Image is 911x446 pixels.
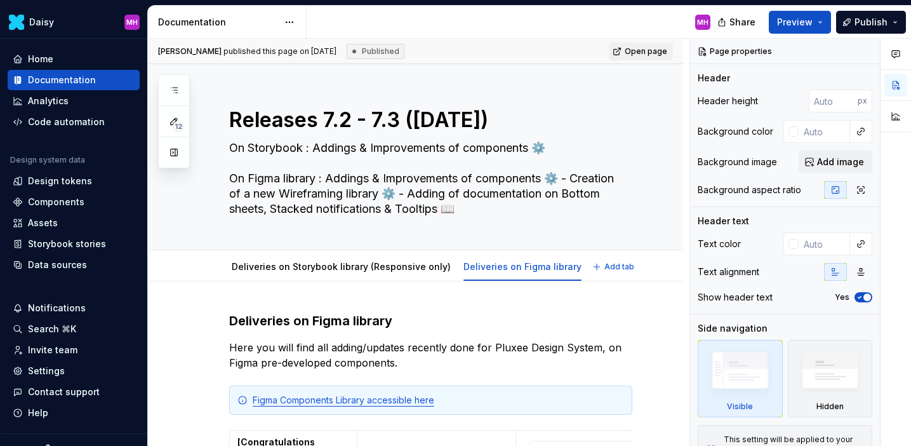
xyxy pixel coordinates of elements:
button: Share [711,11,764,34]
p: px [858,96,867,106]
div: Components [28,196,84,208]
a: Settings [8,361,140,381]
a: Invite team [8,340,140,360]
div: Design tokens [28,175,92,187]
a: Code automation [8,112,140,132]
div: Documentation [158,16,278,29]
div: Storybook stories [28,238,106,250]
input: Auto [809,90,858,112]
a: Components [8,192,140,212]
span: 12 [173,121,184,132]
input: Auto [799,120,850,143]
textarea: On Storybook : Addings & Improvements of components ⚙️ On Figma library : Addings & Improvements ... [227,138,630,219]
div: Deliveries on Storybook library (Responsive only) [227,253,456,280]
button: Search ⌘K [8,319,140,339]
div: Background aspect ratio [698,184,801,196]
a: Documentation [8,70,140,90]
a: Storybook stories [8,234,140,254]
div: Daisy [29,16,54,29]
button: Preview [769,11,831,34]
div: Help [28,407,48,419]
div: Settings [28,365,65,377]
button: Contact support [8,382,140,402]
div: Side navigation [698,322,768,335]
div: Visible [698,340,783,417]
div: Invite team [28,344,77,356]
div: Header text [698,215,749,227]
input: Auto [799,233,850,255]
div: Deliveries on Figma library [458,253,587,280]
div: MH [126,17,138,27]
a: Open page [609,43,673,60]
button: Add tab [588,258,640,276]
div: Contact support [28,386,100,398]
button: Notifications [8,298,140,318]
div: Search ⌘K [28,323,76,335]
div: Documentation [28,74,96,86]
div: Home [28,53,53,65]
span: Open page [625,46,667,57]
button: Add image [799,151,872,173]
span: [PERSON_NAME] [158,46,222,56]
button: Publish [836,11,906,34]
div: Notifications [28,302,86,314]
div: Visible [727,402,753,412]
span: Add image [817,156,864,168]
div: Analytics [28,95,69,107]
span: Share [729,16,755,29]
div: Published [347,44,404,59]
span: Preview [777,16,813,29]
button: Help [8,403,140,423]
div: Assets [28,217,58,229]
div: Code automation [28,116,105,128]
div: Text color [698,238,741,250]
div: Hidden [788,340,873,417]
strong: Deliveries on Figma library [229,313,392,328]
a: Home [8,49,140,69]
div: Design system data [10,155,85,165]
div: Background color [698,125,773,138]
textarea: Releases 7.2 - 7.3 ([DATE]) [227,105,630,135]
a: Analytics [8,91,140,111]
a: Design tokens [8,171,140,191]
div: Data sources [28,259,87,271]
div: Text alignment [698,266,759,278]
a: Assets [8,213,140,233]
a: Data sources [8,255,140,275]
span: Publish [854,16,888,29]
div: Show header text [698,291,773,304]
div: MH [697,17,708,27]
a: Deliveries on Figma library [463,261,582,272]
button: DaisyMH [3,8,145,36]
span: published this page on [DATE] [158,46,336,57]
img: 8442b5b3-d95e-456d-8131-d61e917d6403.png [9,15,24,30]
div: Header [698,72,730,84]
p: Here you will find all adding/updates recently done for Pluxee Design System, on Figma pre-develo... [229,340,632,370]
label: Yes [835,292,849,302]
div: Background image [698,156,777,168]
span: Add tab [604,262,634,272]
div: Hidden [816,402,844,412]
div: Header height [698,95,758,107]
a: Deliveries on Storybook library (Responsive only) [232,261,451,272]
a: Figma Components Library accessible here [253,395,434,405]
